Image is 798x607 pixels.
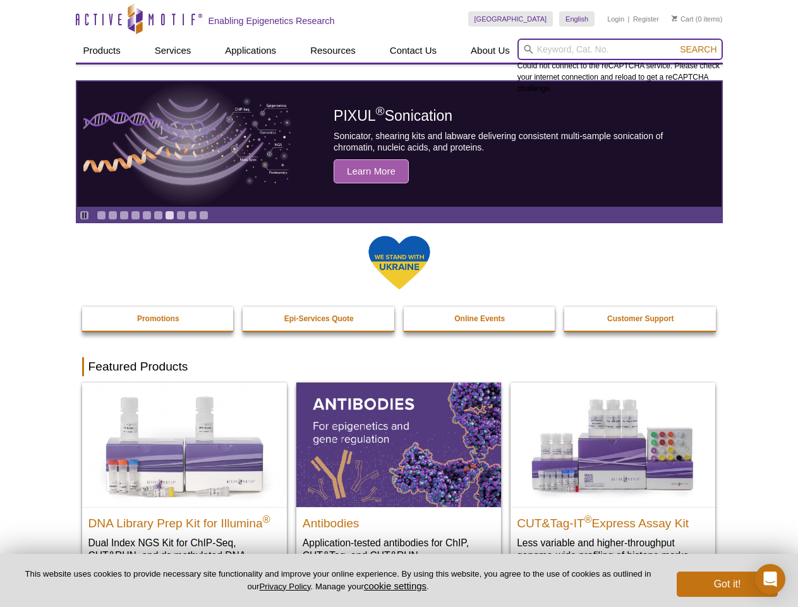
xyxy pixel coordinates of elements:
img: Your Cart [672,15,677,21]
strong: Promotions [137,314,179,323]
p: Less variable and higher-throughput genome-wide profiling of histone marks​. [517,536,709,562]
span: Search [680,44,716,54]
img: DNA Library Prep Kit for Illumina [82,383,287,506]
input: Keyword, Cat. No. [517,39,723,60]
a: Epi-Services Quote [243,307,396,331]
a: All Antibodies Antibodies Application-tested antibodies for ChIP, CUT&Tag, and CUT&RUN. [296,383,501,574]
button: cookie settings [364,580,426,591]
a: Cart [672,15,694,23]
img: All Antibodies [296,383,501,506]
a: Online Events [404,307,557,331]
a: [GEOGRAPHIC_DATA] [468,11,553,27]
div: Open Intercom Messenger [755,564,785,594]
a: Go to slide 10 [199,211,209,220]
article: PIXUL Sonication [77,82,722,207]
h2: DNA Library Prep Kit for Illumina [88,511,281,530]
a: Go to slide 8 [176,211,186,220]
sup: ® [376,105,385,118]
span: PIXUL Sonication [334,107,452,124]
a: Go to slide 1 [97,211,106,220]
a: Go to slide 3 [119,211,129,220]
strong: Customer Support [607,314,674,323]
img: PIXUL sonication [83,81,292,207]
h2: CUT&Tag-IT Express Assay Kit [517,511,709,530]
h2: Featured Products [82,357,716,376]
li: | [628,11,630,27]
a: Products [76,39,128,63]
a: Toggle autoplay [80,211,89,220]
img: We Stand With Ukraine [368,235,431,291]
a: DNA Library Prep Kit for Illumina DNA Library Prep Kit for Illumina® Dual Index NGS Kit for ChIP-... [82,383,287,587]
a: Promotions [82,307,235,331]
a: Customer Support [564,307,717,331]
li: (0 items) [672,11,723,27]
strong: Epi-Services Quote [284,314,354,323]
p: Application-tested antibodies for ChIP, CUT&Tag, and CUT&RUN. [303,536,495,562]
button: Got it! [677,572,778,597]
a: Go to slide 2 [108,211,118,220]
span: Learn More [334,159,409,183]
a: Login [607,15,624,23]
sup: ® [263,513,270,524]
sup: ® [584,513,592,524]
p: This website uses cookies to provide necessary site functionality and improve your online experie... [20,568,656,592]
a: English [559,11,595,27]
p: Sonicator, shearing kits and labware delivering consistent multi-sample sonication of chromatin, ... [334,130,692,153]
img: CUT&Tag-IT® Express Assay Kit [511,383,715,506]
p: Dual Index NGS Kit for ChIP-Seq, CUT&RUN, and ds methylated DNA assays. [88,536,281,575]
a: Services [147,39,199,63]
a: Go to slide 7 [165,211,174,220]
a: PIXUL sonication PIXUL®Sonication Sonicator, shearing kits and labware delivering consistent mult... [77,82,722,207]
a: Register [633,15,659,23]
h2: Antibodies [303,511,495,530]
a: CUT&Tag-IT® Express Assay Kit CUT&Tag-IT®Express Assay Kit Less variable and higher-throughput ge... [511,383,715,574]
a: Privacy Policy [259,582,310,591]
a: Go to slide 6 [154,211,163,220]
div: Could not connect to the reCAPTCHA service. Please check your internet connection and reload to g... [517,39,723,94]
a: Contact Us [382,39,444,63]
a: Go to slide 4 [131,211,140,220]
h2: Enabling Epigenetics Research [209,15,335,27]
strong: Online Events [454,314,505,323]
a: Go to slide 9 [188,211,197,220]
a: Resources [303,39,363,63]
button: Search [676,44,720,55]
a: Go to slide 5 [142,211,152,220]
a: Applications [217,39,284,63]
a: About Us [463,39,517,63]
